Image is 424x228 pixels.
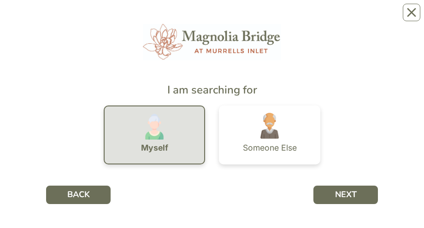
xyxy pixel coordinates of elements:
[243,144,297,152] div: Someone Else
[46,186,111,204] button: BACK
[313,186,378,204] button: NEXT
[141,144,168,152] div: Myself
[143,24,281,60] img: 3fc91867-f2ca-41d6-b94a-a83a2c0bf25e.jpg
[141,114,167,140] img: old-woman.png
[403,4,420,21] button: Close
[257,113,283,139] img: grandfather.png
[46,82,378,98] div: I am searching for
